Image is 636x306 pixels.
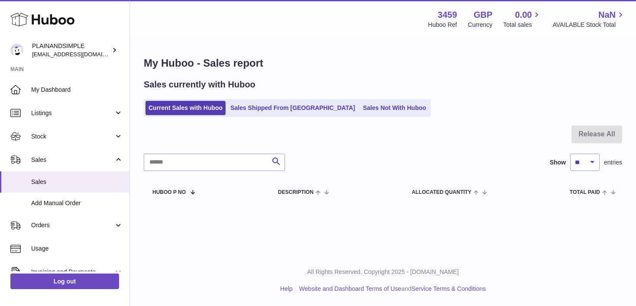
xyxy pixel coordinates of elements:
[438,9,457,21] strong: 3459
[10,44,23,57] img: duco@plainandsimple.com
[552,21,626,29] span: AVAILABLE Stock Total
[31,178,123,186] span: Sales
[598,9,616,21] span: NaN
[503,9,542,29] a: 0.00 Total sales
[296,285,486,293] li: and
[280,285,293,292] a: Help
[474,9,492,21] strong: GBP
[31,245,123,253] span: Usage
[152,190,186,195] span: Huboo P no
[144,79,255,90] h2: Sales currently with Huboo
[31,199,123,207] span: Add Manual Order
[604,158,622,167] span: entries
[299,285,401,292] a: Website and Dashboard Terms of Use
[31,86,123,94] span: My Dashboard
[515,9,532,21] span: 0.00
[31,156,114,164] span: Sales
[145,101,226,115] a: Current Sales with Huboo
[550,158,566,167] label: Show
[360,101,429,115] a: Sales Not With Huboo
[32,51,127,58] span: [EMAIL_ADDRESS][DOMAIN_NAME]
[570,190,600,195] span: Total paid
[31,221,114,229] span: Orders
[468,21,493,29] div: Currency
[412,190,471,195] span: ALLOCATED Quantity
[552,9,626,29] a: NaN AVAILABLE Stock Total
[278,190,313,195] span: Description
[144,56,622,70] h1: My Huboo - Sales report
[411,285,486,292] a: Service Terms & Conditions
[31,132,114,141] span: Stock
[31,109,114,117] span: Listings
[503,21,542,29] span: Total sales
[10,274,119,289] a: Log out
[428,21,457,29] div: Huboo Ref
[227,101,358,115] a: Sales Shipped From [GEOGRAPHIC_DATA]
[32,42,110,58] div: PLAINANDSIMPLE
[137,268,629,276] p: All Rights Reserved. Copyright 2025 - [DOMAIN_NAME]
[31,268,114,276] span: Invoicing and Payments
